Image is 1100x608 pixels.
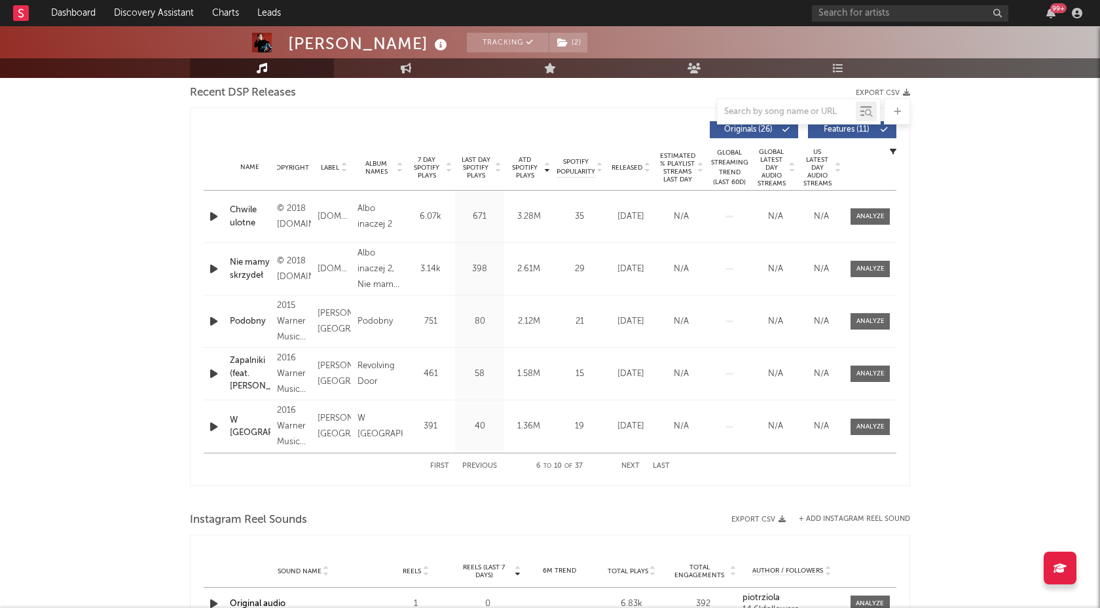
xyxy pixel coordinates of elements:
div: N/A [756,263,795,276]
div: 2016 Warner Music Poland, A Warner Music Group Company. This Labelcopy information is the subject... [277,351,311,398]
div: [DATE] [609,315,653,328]
span: to [543,463,551,469]
span: Sound Name [278,567,321,575]
div: 2.61M [507,263,550,276]
div: N/A [659,315,703,328]
div: 40 [458,420,501,433]
div: N/A [801,210,841,223]
a: piotrziola [742,594,841,603]
span: of [564,463,572,469]
a: Podobny [230,315,270,328]
div: 1.58M [507,368,550,381]
div: © 2018 [DOMAIN_NAME] [277,254,311,285]
div: 3.28M [507,210,550,223]
div: + Add Instagram Reel Sound [786,516,910,523]
div: N/A [756,420,795,433]
div: N/A [659,368,703,381]
span: Estimated % Playlist Streams Last Day [659,152,695,183]
div: © 2018 [DOMAIN_NAME] [277,201,311,233]
a: Chwile ulotne [230,204,270,229]
span: Author / Followers [752,567,823,575]
span: 7 Day Spotify Plays [409,156,444,180]
div: 15 [557,368,602,381]
span: Total Engagements [671,563,729,579]
div: [DOMAIN_NAME] [318,209,352,225]
div: N/A [659,210,703,223]
div: 3.14k [409,263,452,276]
a: Nie mamy skrzydeł [230,256,270,282]
button: Export CSV [731,516,786,523]
div: [DATE] [609,420,653,433]
div: [PERSON_NAME] [288,33,450,54]
div: 1.36M [507,420,550,433]
div: 751 [409,315,452,328]
div: 398 [458,263,501,276]
div: N/A [801,368,841,381]
button: Previous [462,463,497,470]
div: Revolving Door [357,358,403,390]
div: [DATE] [609,210,653,223]
div: N/A [756,210,795,223]
span: Spotify Popularity [557,157,595,177]
span: Originals ( 26 ) [718,126,779,134]
div: N/A [659,420,703,433]
button: + Add Instagram Reel Sound [799,516,910,523]
div: [DOMAIN_NAME] [318,261,352,277]
div: N/A [659,263,703,276]
span: Album Names [357,160,395,176]
span: US Latest Day Audio Streams [801,148,833,187]
button: Last [653,463,670,470]
div: 2.12M [507,315,550,328]
div: 391 [409,420,452,433]
div: 2015 Warner Music Poland, A Warner Music Group Company. This Labelcopy information is the subject... [277,298,311,345]
span: Last Day Spotify Plays [458,156,493,180]
strong: piotrziola [742,594,780,602]
span: Total Plays [608,567,648,575]
div: N/A [756,368,795,381]
div: [PERSON_NAME][GEOGRAPHIC_DATA]/WMI [318,358,352,390]
span: Instagram Reel Sounds [190,512,307,528]
div: 99 + [1050,3,1067,13]
div: 35 [557,210,602,223]
div: [PERSON_NAME][GEOGRAPHIC_DATA]/WMI [318,411,352,442]
div: Albo inaczej 2 [357,201,403,233]
div: W [GEOGRAPHIC_DATA] [357,411,403,442]
div: N/A [801,315,841,328]
div: 29 [557,263,602,276]
span: Released [612,164,642,172]
div: [DATE] [609,368,653,381]
span: Label [321,164,339,172]
div: 671 [458,210,501,223]
div: 2016 Warner Music Poland, A Warner Music Group Company. This Labelcopy information is the subject... [277,403,311,450]
div: 6.07k [409,210,452,223]
div: 6M Trend [527,566,593,576]
button: First [430,463,449,470]
span: Reels [403,567,421,575]
div: Albo inaczej 2, Nie mamy skrzydeł [357,246,403,293]
div: [PERSON_NAME][GEOGRAPHIC_DATA]/WMI [318,306,352,337]
a: Zapalniki (feat. [PERSON_NAME]) [230,354,270,393]
input: Search for artists [812,5,1008,22]
div: N/A [756,315,795,328]
button: Originals(26) [710,121,798,138]
span: ( 2 ) [549,33,588,52]
button: Next [621,463,640,470]
div: 80 [458,315,501,328]
button: (2) [549,33,587,52]
a: W [GEOGRAPHIC_DATA] [230,414,270,440]
span: Reels (last 7 days) [455,563,513,579]
span: Recent DSP Releases [190,85,296,101]
button: Export CSV [856,89,910,97]
span: ATD Spotify Plays [507,156,542,180]
button: 99+ [1046,8,1055,18]
div: N/A [801,420,841,433]
span: Global Latest Day Audio Streams [756,148,787,187]
div: [DATE] [609,263,653,276]
div: Podobny [357,314,393,330]
div: N/A [801,263,841,276]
